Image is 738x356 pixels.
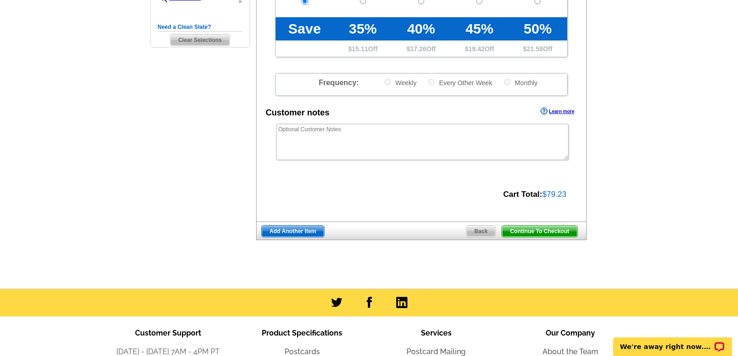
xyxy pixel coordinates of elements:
span: Frequency: [318,79,359,87]
input: Weekly [385,79,391,85]
a: Learn more [541,107,574,115]
span: Continue To Checkout [502,226,577,237]
td: 50% [508,17,567,40]
td: $ Off [508,40,567,57]
span: $79.23 [542,190,567,199]
label: Every Other Week [427,78,492,87]
iframe: LiveChat chat widget [607,327,738,356]
span: 19.42 [468,45,485,53]
td: 40% [392,17,450,40]
a: Postcards [284,347,320,356]
td: 45% [450,17,508,40]
td: Save [276,17,334,40]
strong: Cart Total: [503,190,542,199]
span: Product Specifications [262,329,342,337]
h5: Need a Clean Slate? [158,23,243,32]
span: Services [421,329,452,337]
span: Clear Selections [170,34,230,46]
a: About the Team [542,347,598,356]
span: Our Company [546,329,595,337]
span: 21.58 [527,45,543,53]
a: Postcard Mailing [406,347,466,356]
td: $ Off [334,40,392,57]
input: Every Other Week [428,79,434,85]
a: Add Another Item [261,225,325,237]
td: 35% [334,17,392,40]
span: Back [467,226,496,237]
span: Add Another Item [262,226,324,237]
span: Customer Support [135,329,201,337]
span: 15.11 [352,45,368,53]
td: $ Off [450,40,508,57]
label: Weekly [384,78,417,87]
input: Monthly [504,79,510,85]
label: Monthly [503,78,538,87]
td: $ Off [392,40,450,57]
span: 17.26 [410,45,427,53]
div: Customer notes [266,107,330,119]
a: Back [466,225,496,237]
